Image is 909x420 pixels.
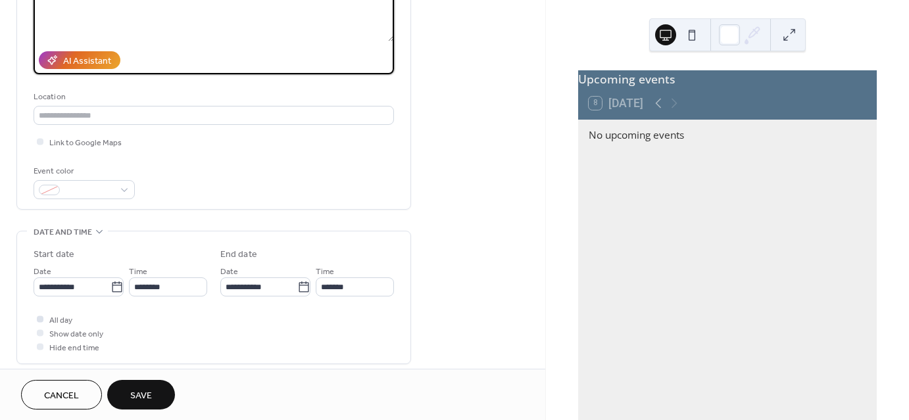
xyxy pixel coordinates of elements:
[21,380,102,409] button: Cancel
[49,136,122,150] span: Link to Google Maps
[129,265,147,279] span: Time
[589,128,866,143] div: No upcoming events
[49,341,99,355] span: Hide end time
[34,265,51,279] span: Date
[49,314,72,327] span: All day
[130,389,152,403] span: Save
[107,380,175,409] button: Save
[34,225,92,239] span: Date and time
[39,51,120,69] button: AI Assistant
[316,265,334,279] span: Time
[49,327,103,341] span: Show date only
[44,389,79,403] span: Cancel
[34,164,132,178] div: Event color
[34,248,74,262] div: Start date
[220,248,257,262] div: End date
[63,55,111,68] div: AI Assistant
[34,90,391,104] div: Location
[220,265,238,279] span: Date
[578,70,877,87] div: Upcoming events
